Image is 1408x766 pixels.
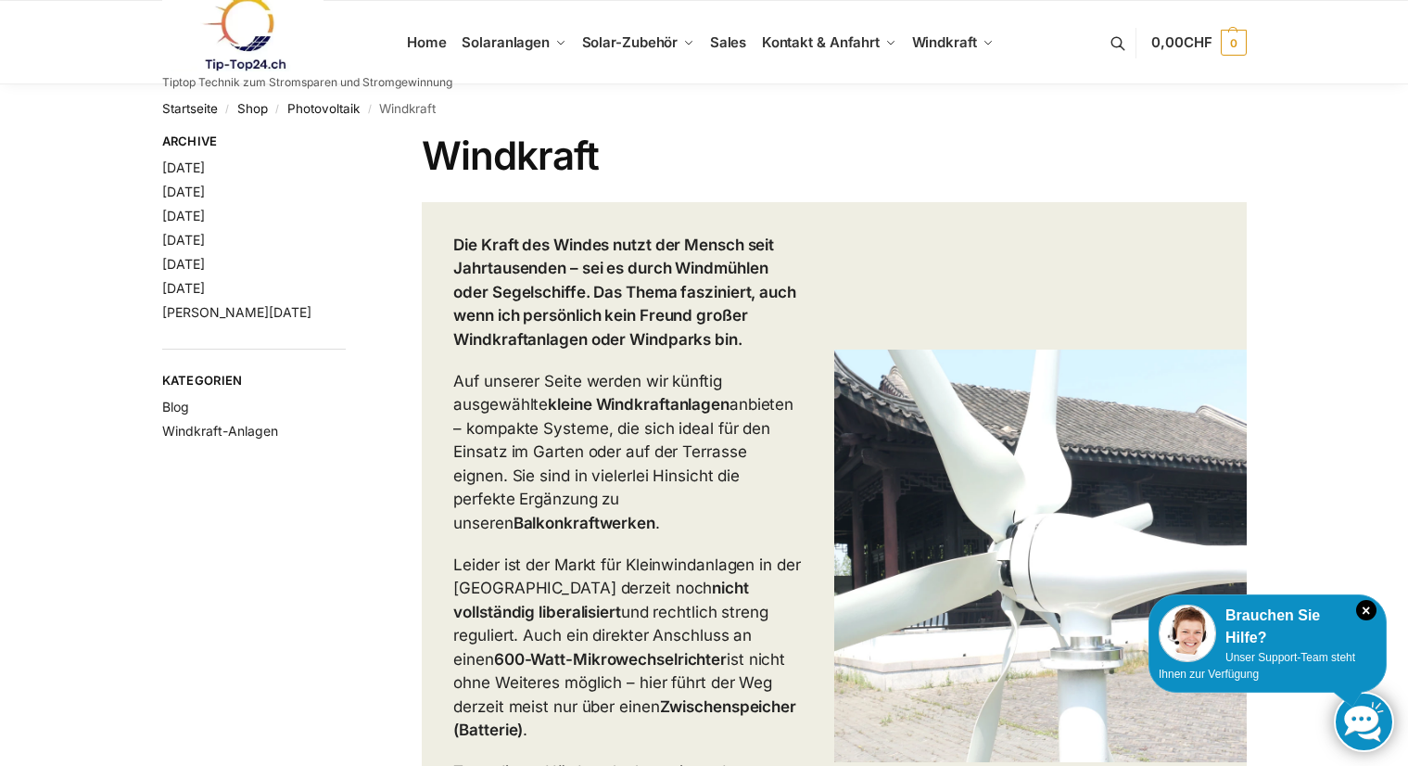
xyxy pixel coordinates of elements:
button: Close filters [346,134,357,154]
strong: 600-Watt-Mikrowechselrichter [494,650,727,669]
p: Tiptop Technik zum Stromsparen und Stromgewinnung [162,77,452,88]
strong: kleine Windkraftanlagen [548,395,729,414]
span: Kontakt & Anfahrt [762,33,880,51]
p: Leider ist der Markt für Kleinwindanlagen in der [GEOGRAPHIC_DATA] derzeit noch und rechtlich str... [453,554,803,743]
img: Mini Wind Turbine [834,350,1247,762]
a: Startseite [162,101,218,116]
a: 0,00CHF 0 [1151,15,1246,70]
a: Solaranlagen [454,1,574,84]
span: 0,00 [1151,33,1211,51]
a: [DATE] [162,256,205,272]
div: Brauchen Sie Hilfe? [1159,605,1376,649]
span: Unser Support-Team steht Ihnen zur Verfügung [1159,651,1355,681]
a: [DATE] [162,280,205,296]
span: Solar-Zubehör [582,33,679,51]
span: / [360,102,379,117]
a: Windkraft-Anlagen [162,423,278,439]
nav: Breadcrumb [162,84,1247,133]
span: Kategorien [162,372,347,390]
span: Windkraft [912,33,977,51]
i: Schließen [1356,600,1376,620]
a: [DATE] [162,208,205,223]
span: Sales [710,33,747,51]
a: [DATE] [162,160,205,175]
strong: Die Kraft des Windes nutzt der Mensch seit Jahrtausenden – sei es durch Windmühlen oder Segelschi... [453,236,796,349]
a: Kontakt & Anfahrt [754,1,904,84]
span: Solaranlagen [462,33,550,51]
img: Customer service [1159,605,1216,662]
span: / [268,102,287,117]
strong: Balkonkraftwerken [514,514,655,532]
span: 0 [1221,30,1247,56]
a: Shop [237,101,268,116]
a: Solar-Zubehör [574,1,702,84]
span: / [218,102,237,117]
strong: Zwischenspeicher (Batterie) [453,697,796,740]
span: Archive [162,133,347,151]
a: Blog [162,399,189,415]
a: Photovoltaik [287,101,360,116]
h1: Windkraft [422,133,1246,179]
a: Sales [702,1,754,84]
a: Windkraft [904,1,1001,84]
span: CHF [1184,33,1212,51]
strong: nicht vollständig liberalisiert [453,579,749,621]
a: [DATE] [162,184,205,199]
a: [DATE] [162,232,205,248]
p: Auf unserer Seite werden wir künftig ausgewählte anbieten – kompakte Systeme, die sich ideal für ... [453,370,803,536]
a: [PERSON_NAME][DATE] [162,304,311,320]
